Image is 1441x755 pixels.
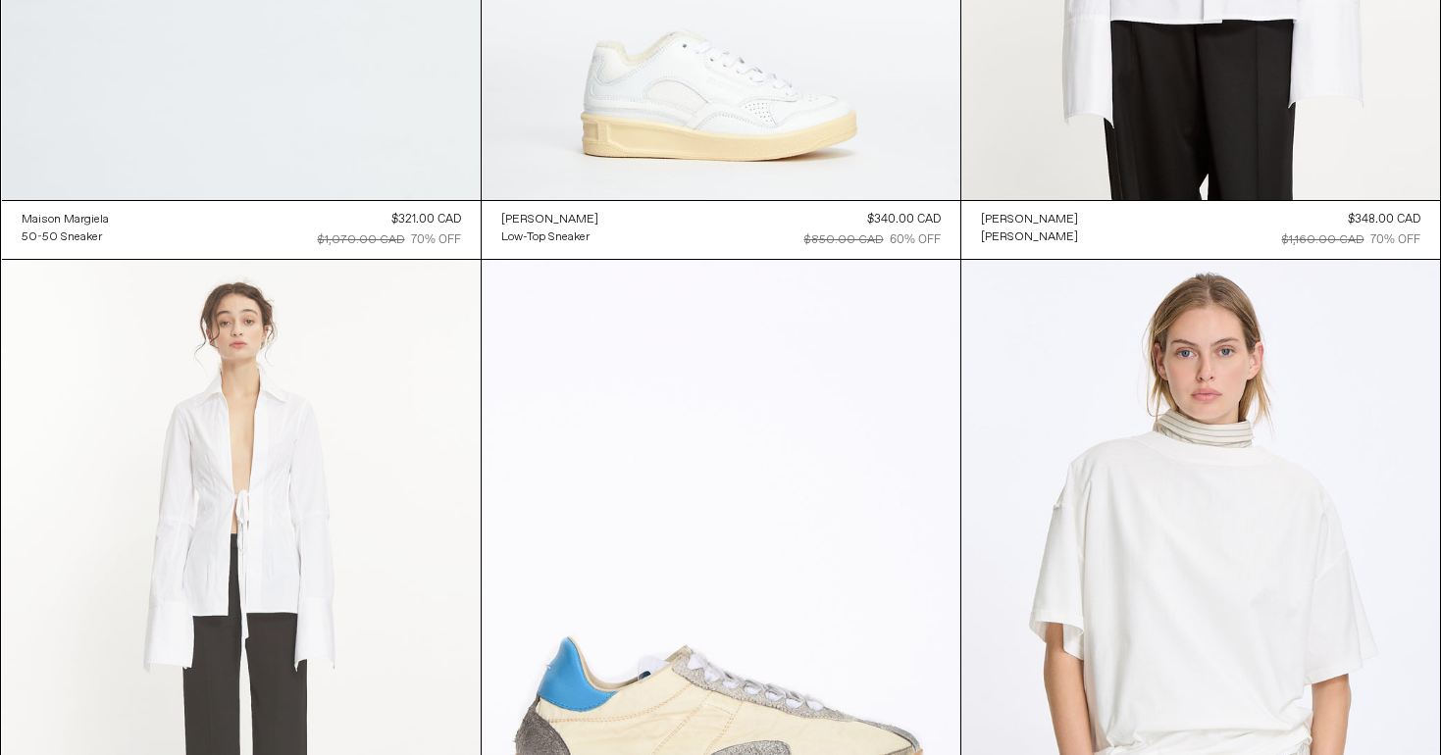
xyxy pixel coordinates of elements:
[501,211,598,228] a: [PERSON_NAME]
[981,211,1078,228] a: [PERSON_NAME]
[981,229,1078,246] div: [PERSON_NAME]
[981,212,1078,228] div: [PERSON_NAME]
[981,228,1078,246] a: [PERSON_NAME]
[1282,231,1364,249] div: $1,160.00 CAD
[501,229,590,246] div: Low-Top Sneaker
[391,211,461,228] div: $321.00 CAD
[501,228,598,246] a: Low-Top Sneaker
[411,231,461,249] div: 70% OFF
[22,212,109,228] div: Maison Margiela
[501,212,598,228] div: [PERSON_NAME]
[22,229,102,246] div: 50-50 Sneaker
[1348,211,1420,228] div: $348.00 CAD
[22,211,109,228] a: Maison Margiela
[804,231,884,249] div: $850.00 CAD
[867,211,941,228] div: $340.00 CAD
[318,231,405,249] div: $1,070.00 CAD
[890,231,941,249] div: 60% OFF
[22,228,109,246] a: 50-50 Sneaker
[1370,231,1420,249] div: 70% OFF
